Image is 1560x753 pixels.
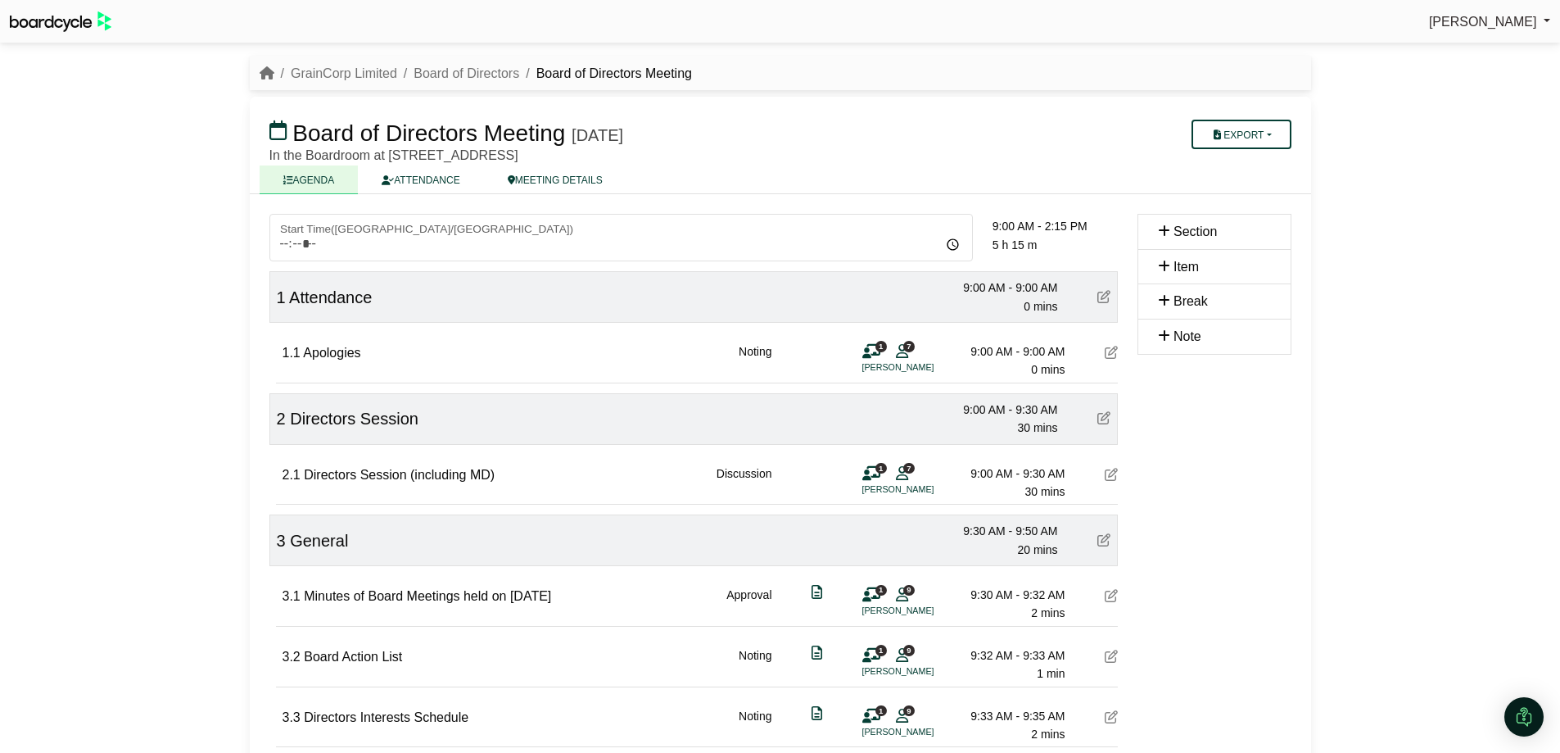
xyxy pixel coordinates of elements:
[260,63,692,84] nav: breadcrumb
[875,705,887,716] span: 1
[951,707,1065,725] div: 9:33 AM - 9:35 AM
[726,586,771,623] div: Approval
[951,586,1065,604] div: 9:30 AM - 9:32 AM
[277,410,286,428] span: 2
[1191,120,1291,149] button: Export
[358,166,483,194] a: ATTENDANCE
[304,468,495,482] span: Directors Session (including MD)
[277,288,286,306] span: 1
[283,589,301,603] span: 3.1
[283,346,301,360] span: 1.1
[1504,697,1544,737] div: Open Intercom Messenger
[862,665,985,678] li: [PERSON_NAME]
[1031,363,1065,376] span: 0 mins
[943,401,1058,419] div: 9:00 AM - 9:30 AM
[875,585,887,596] span: 1
[1429,15,1537,29] span: [PERSON_NAME]
[1173,329,1201,343] span: Note
[1173,294,1208,308] span: Break
[1429,11,1550,33] a: [PERSON_NAME]
[903,585,915,596] span: 9
[951,342,1065,361] div: 9:00 AM - 9:00 AM
[903,705,915,716] span: 9
[1017,543,1057,556] span: 20 mins
[414,66,519,80] a: Board of Directors
[739,707,771,744] div: Noting
[289,288,372,306] span: Attendance
[1173,225,1217,238] span: Section
[283,650,301,664] span: 3.2
[903,645,915,655] span: 9
[903,463,915,474] span: 7
[875,645,887,655] span: 1
[304,650,402,664] span: Board Action List
[292,120,565,146] span: Board of Directors Meeting
[291,66,397,80] a: GrainCorp Limited
[572,125,623,145] div: [DATE]
[875,341,887,352] span: 1
[717,465,772,501] div: Discussion
[875,463,887,474] span: 1
[283,710,301,724] span: 3.3
[862,725,985,739] li: [PERSON_NAME]
[10,11,111,32] img: BoardcycleBlackGreen-aaafeed430059cb809a45853b8cf6d952af9d84e6e89e1f1685b34bfd5cb7d64.svg
[290,532,348,550] span: General
[484,166,626,194] a: MEETING DETAILS
[269,148,518,162] span: In the Boardroom at [STREET_ADDRESS]
[290,410,418,428] span: Directors Session
[1173,260,1199,274] span: Item
[1024,300,1057,313] span: 0 mins
[1024,485,1065,498] span: 30 mins
[943,279,1058,297] div: 9:00 AM - 9:00 AM
[277,532,286,550] span: 3
[739,342,771,379] div: Noting
[1031,728,1065,741] span: 2 mins
[993,217,1118,235] div: 9:00 AM - 2:15 PM
[862,361,985,374] li: [PERSON_NAME]
[303,346,360,360] span: Apologies
[304,589,551,603] span: Minutes of Board Meetings held on [DATE]
[1037,667,1065,680] span: 1 min
[283,468,301,482] span: 2.1
[1017,421,1057,434] span: 30 mins
[1031,606,1065,619] span: 2 mins
[951,646,1065,665] div: 9:32 AM - 9:33 AM
[260,166,359,194] a: AGENDA
[943,522,1058,540] div: 9:30 AM - 9:50 AM
[903,341,915,352] span: 7
[862,604,985,618] li: [PERSON_NAME]
[993,238,1037,252] span: 5 h 15 m
[304,710,468,724] span: Directors Interests Schedule
[951,465,1065,483] div: 9:00 AM - 9:30 AM
[862,483,985,497] li: [PERSON_NAME]
[519,63,692,84] li: Board of Directors Meeting
[739,646,771,683] div: Noting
